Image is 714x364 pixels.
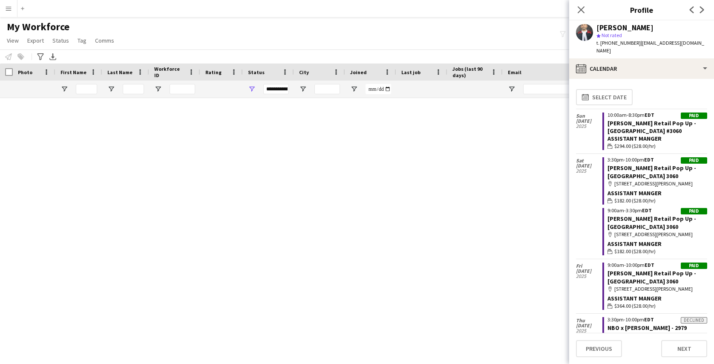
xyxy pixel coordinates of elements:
[607,332,707,340] div: [GEOGRAPHIC_DATA]
[508,69,521,75] span: Email
[644,316,654,323] span: EDT
[681,317,707,324] div: Declined
[154,66,185,78] span: Workforce ID
[645,112,654,118] span: EDT
[681,113,707,119] div: Paid
[607,215,696,230] a: [PERSON_NAME] Retail Pop Up - [GEOGRAPHIC_DATA] 3060
[607,180,707,188] div: [STREET_ADDRESS][PERSON_NAME]
[607,189,707,197] div: Assistant Manger
[596,40,641,46] span: t. [PHONE_NUMBER]
[78,37,86,44] span: Tag
[569,58,714,79] div: Calendar
[607,269,696,285] a: [PERSON_NAME] Retail Pop Up - [GEOGRAPHIC_DATA] 3060
[52,37,69,44] span: Status
[205,69,222,75] span: Rating
[596,40,704,54] span: | [EMAIL_ADDRESS][DOMAIN_NAME]
[401,69,420,75] span: Last job
[49,35,72,46] a: Status
[7,20,69,33] span: My Workforce
[576,168,602,173] span: 2025
[366,84,391,94] input: Joined Filter Input
[48,52,58,62] app-action-btn: Export XLSX
[661,340,707,357] button: Next
[576,340,622,357] button: Previous
[18,69,32,75] span: Photo
[645,262,654,268] span: EDT
[314,84,340,94] input: City Filter Input
[596,24,654,32] div: [PERSON_NAME]
[607,157,707,162] div: 3:30pm-10:00pm
[523,84,668,94] input: Email Filter Input
[95,37,114,44] span: Comms
[607,240,707,248] div: Assistant Manger
[614,142,656,150] span: $294.00 ($28.00/hr)
[576,263,602,269] span: Fri
[607,317,707,322] div: 3:30pm-10:00pm
[607,113,707,118] div: 10:00am-8:30pm
[576,158,602,163] span: Sat
[60,85,68,93] button: Open Filter Menu
[350,85,358,93] button: Open Filter Menu
[607,285,707,293] div: [STREET_ADDRESS][PERSON_NAME]
[508,85,515,93] button: Open Filter Menu
[607,164,696,179] a: [PERSON_NAME] Retail Pop Up - [GEOGRAPHIC_DATA] 3060
[607,231,707,238] div: [STREET_ADDRESS][PERSON_NAME]
[602,32,622,38] span: Not rated
[299,85,307,93] button: Open Filter Menu
[60,69,86,75] span: First Name
[92,35,118,46] a: Comms
[350,69,367,75] span: Joined
[576,118,602,124] span: [DATE]
[681,208,707,214] div: Paid
[607,295,707,302] div: Assistant Manger
[35,52,46,62] app-action-btn: Advanced filters
[607,208,707,213] div: 9:00am-3:30pm
[614,197,656,205] span: $182.00 ($28.00/hr)
[607,119,696,135] a: [PERSON_NAME] Retail Pop Up - [GEOGRAPHIC_DATA] #3060
[576,323,602,328] span: [DATE]
[569,4,714,15] h3: Profile
[3,35,22,46] a: View
[299,69,309,75] span: City
[74,35,90,46] a: Tag
[642,207,652,214] span: EDT
[607,324,687,332] a: NBO x [PERSON_NAME] - 2979
[576,124,602,129] span: 2025
[7,37,19,44] span: View
[27,37,44,44] span: Export
[123,84,144,94] input: Last Name Filter Input
[681,263,707,269] div: Paid
[76,84,97,94] input: First Name Filter Input
[248,85,256,93] button: Open Filter Menu
[607,135,707,142] div: Assistant Manger
[452,66,487,78] span: Jobs (last 90 days)
[170,84,195,94] input: Workforce ID Filter Input
[607,263,707,268] div: 9:00am-10:00pm
[576,113,602,118] span: Sun
[576,328,602,333] span: 2025
[614,248,656,255] span: $182.00 ($28.00/hr)
[107,85,115,93] button: Open Filter Menu
[24,35,47,46] a: Export
[107,69,132,75] span: Last Name
[248,69,265,75] span: Status
[154,85,162,93] button: Open Filter Menu
[576,269,602,274] span: [DATE]
[681,157,707,164] div: Paid
[576,163,602,168] span: [DATE]
[576,89,633,105] button: Select date
[644,156,654,163] span: EDT
[576,274,602,279] span: 2025
[576,318,602,323] span: Thu
[614,302,656,310] span: $364.00 ($28.00/hr)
